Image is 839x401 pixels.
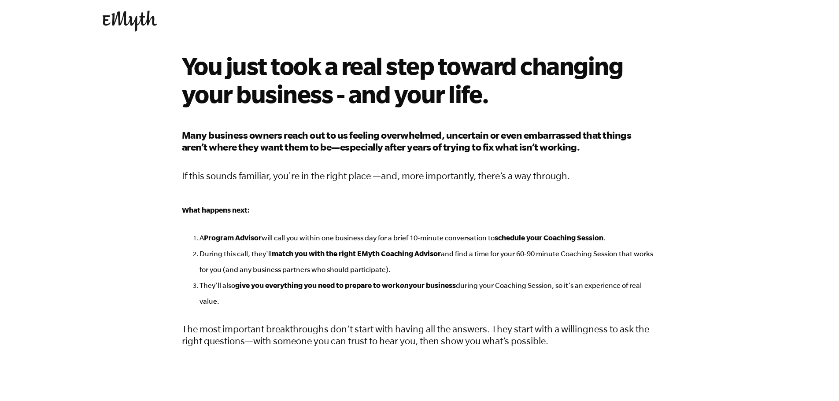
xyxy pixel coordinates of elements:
iframe: Chat Widget [795,359,839,401]
i: on [400,281,409,289]
strong: match you with the right EMyth Coaching Advisor [272,249,441,258]
span: They’ll also during your Coaching Session, so it’s an experience of real value. [200,281,642,305]
strong: your business [409,281,456,289]
h2: You just took a real step toward changing your business - and your life. [182,52,658,108]
span: During this call, they'll and find a time for your 60-90 minute Coaching Session that works for y... [200,250,653,273]
p: The most important breakthroughs don’t start with having all the answers. They start with a willi... [182,323,658,347]
strong: everything you need to prepare to work [265,281,400,289]
strong: schedule your Coaching Session [495,233,603,242]
p: If this sounds familiar, you're in the right place —and, more importantly, there’s a way through. [182,168,658,184]
strong: Program Advisor [204,233,262,242]
strong: give you [235,281,264,289]
img: EMyth [103,11,157,32]
span: A will call you within one business day for a brief 10-minute conversation to . [200,234,606,242]
strong: What happens next: [182,206,250,214]
span: Many business owners reach out to us feeling overwhelmed, uncertain or even embarrassed that thin... [182,129,632,152]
